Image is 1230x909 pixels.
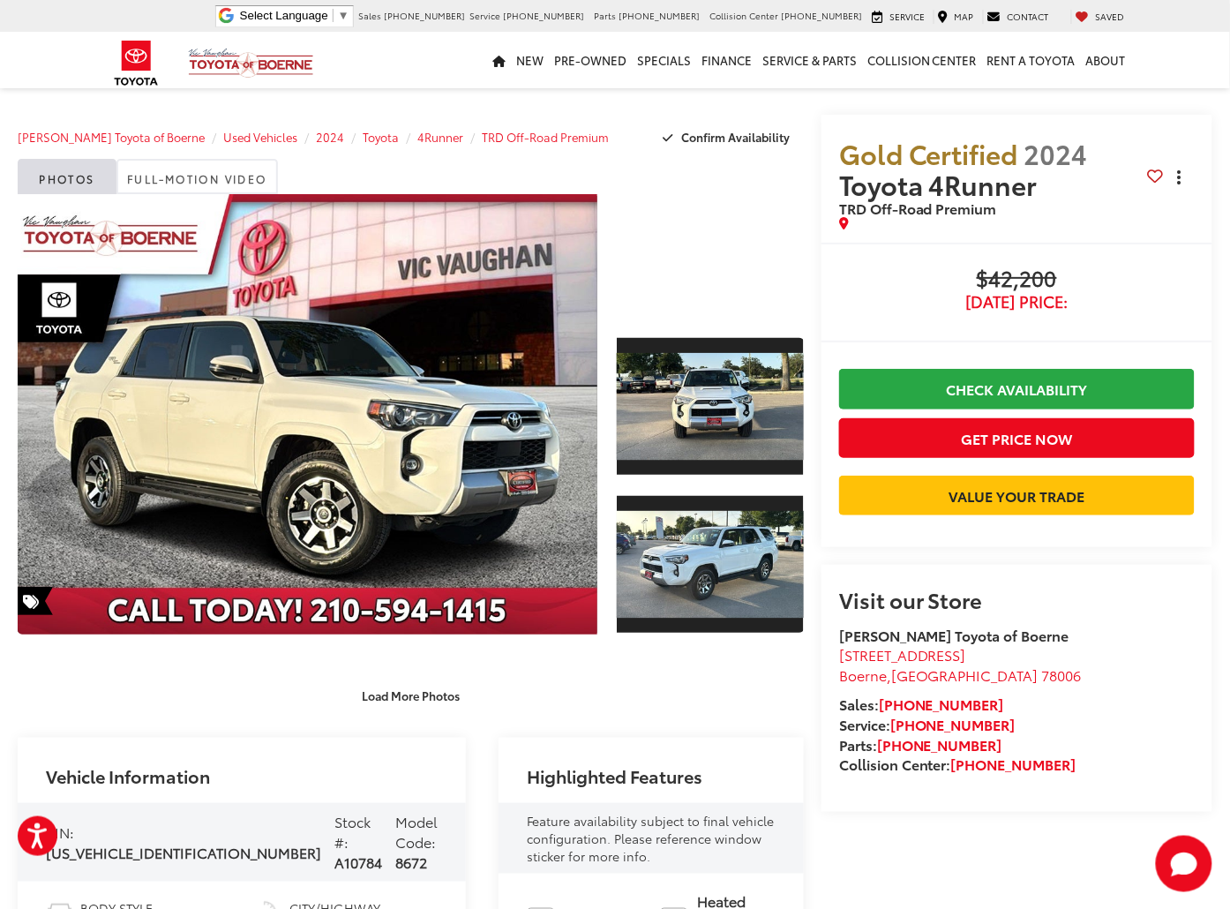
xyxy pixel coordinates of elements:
[1177,170,1181,184] span: dropdown dots
[395,811,438,852] span: Model Code:
[839,476,1195,515] a: Value Your Trade
[862,32,982,88] a: Collision Center
[18,129,205,145] a: [PERSON_NAME] Toyota of Boerne
[594,9,616,22] span: Parts
[839,665,1082,685] span: ,
[839,754,1076,774] strong: Collision Center:
[358,9,381,22] span: Sales
[615,511,806,619] img: 2024 Toyota 4Runner TRD Off-Road Premium
[709,9,778,22] span: Collision Center
[334,811,371,852] span: Stock #:
[839,418,1195,458] button: Get Price Now
[891,665,1039,685] span: [GEOGRAPHIC_DATA]
[511,32,549,88] a: New
[982,32,1081,88] a: Rent a Toyota
[482,129,609,145] a: TRD Off-Road Premium
[632,32,696,88] a: Specials
[839,644,1082,685] a: [STREET_ADDRESS] Boerne,[GEOGRAPHIC_DATA] 78006
[11,192,603,635] img: 2024 Toyota 4Runner TRD Off-Road Premium
[240,9,328,22] span: Select Language
[1042,665,1082,685] span: 78006
[889,10,925,23] span: Service
[18,194,597,635] a: Expand Photo 0
[983,10,1054,24] a: Contact
[384,9,465,22] span: [PHONE_NUMBER]
[395,852,427,872] span: 8672
[1024,134,1088,172] span: 2024
[839,644,966,665] span: [STREET_ADDRESS]
[527,766,702,785] h2: Highlighted Features
[18,159,116,194] a: Photos
[46,766,210,785] h2: Vehicle Information
[487,32,511,88] a: Home
[338,9,349,22] span: ▼
[839,588,1195,611] h2: Visit our Store
[877,734,1002,755] a: [PHONE_NUMBER]
[103,34,169,92] img: Toyota
[363,129,399,145] a: Toyota
[619,9,700,22] span: [PHONE_NUMBER]
[615,353,806,461] img: 2024 Toyota 4Runner TRD Off-Road Premium
[1081,32,1131,88] a: About
[839,198,997,218] span: TRD Off-Road Premium
[617,194,804,319] div: View Full-Motion Video
[240,9,349,22] a: Select Language​
[1156,836,1212,892] svg: Start Chat
[469,9,500,22] span: Service
[839,625,1069,645] strong: [PERSON_NAME] Toyota of Boerne
[316,129,344,145] a: 2024
[839,694,1004,714] strong: Sales:
[839,714,1016,734] strong: Service:
[653,122,804,153] button: Confirm Availability
[503,9,584,22] span: [PHONE_NUMBER]
[549,32,632,88] a: Pre-Owned
[417,129,463,145] a: 4Runner
[617,336,804,477] a: Expand Photo 1
[879,694,1004,714] a: [PHONE_NUMBER]
[349,680,472,710] button: Load More Photos
[839,134,1018,172] span: Gold Certified
[1071,10,1129,24] a: My Saved Vehicles
[1164,162,1195,193] button: Actions
[867,10,929,24] a: Service
[223,129,297,145] a: Used Vehicles
[46,822,74,842] span: VIN:
[334,852,382,872] span: A10784
[1008,10,1049,23] span: Contact
[696,32,757,88] a: Finance
[116,159,278,194] a: Full-Motion Video
[951,754,1076,774] a: [PHONE_NUMBER]
[839,369,1195,409] a: Check Availability
[839,293,1195,311] span: [DATE] Price:
[757,32,862,88] a: Service & Parts: Opens in a new tab
[527,812,774,865] span: Feature availability subject to final vehicle configuration. Please reference window sticker for ...
[839,734,1002,755] strong: Parts:
[1156,836,1212,892] button: Toggle Chat Window
[681,129,790,145] span: Confirm Availability
[955,10,974,23] span: Map
[188,48,314,79] img: Vic Vaughan Toyota of Boerne
[46,842,321,862] span: [US_VEHICLE_IDENTIFICATION_NUMBER]
[1096,10,1125,23] span: Saved
[781,9,862,22] span: [PHONE_NUMBER]
[890,714,1016,734] a: [PHONE_NUMBER]
[839,665,887,685] span: Boerne
[839,165,1044,203] span: Toyota 4Runner
[617,494,804,635] a: Expand Photo 2
[839,267,1195,293] span: $42,200
[934,10,979,24] a: Map
[333,9,334,22] span: ​
[18,587,53,615] span: Special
